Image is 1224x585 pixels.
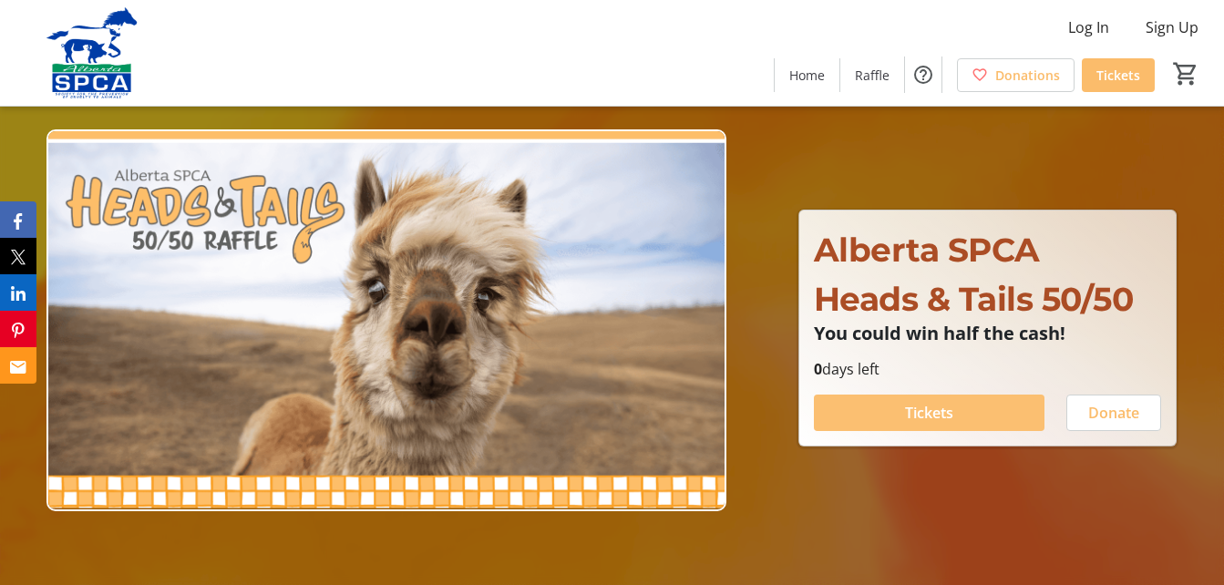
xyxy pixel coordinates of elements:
[995,66,1060,85] span: Donations
[840,58,904,92] a: Raffle
[855,66,890,85] span: Raffle
[814,359,822,379] span: 0
[1146,16,1198,38] span: Sign Up
[905,56,941,93] button: Help
[789,66,825,85] span: Home
[1066,395,1161,431] button: Donate
[1096,66,1140,85] span: Tickets
[905,402,953,424] span: Tickets
[814,230,1040,270] span: Alberta SPCA
[46,129,725,511] img: Campaign CTA Media Photo
[1082,58,1155,92] a: Tickets
[1169,57,1202,90] button: Cart
[1131,13,1213,42] button: Sign Up
[1068,16,1109,38] span: Log In
[1054,13,1124,42] button: Log In
[814,395,1045,431] button: Tickets
[11,7,173,98] img: Alberta SPCA's Logo
[814,279,1134,319] span: Heads & Tails 50/50
[957,58,1075,92] a: Donations
[775,58,839,92] a: Home
[814,358,1162,380] p: days left
[1088,402,1139,424] span: Donate
[814,323,1162,344] p: You could win half the cash!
